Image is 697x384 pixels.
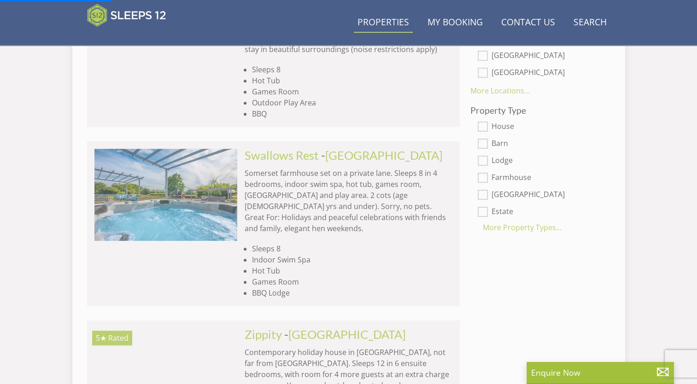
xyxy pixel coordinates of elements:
[492,139,603,149] label: Barn
[354,12,413,33] a: Properties
[498,12,559,33] a: Contact Us
[245,148,319,162] a: Swallows Rest
[325,148,443,162] a: [GEOGRAPHIC_DATA]
[531,367,669,378] p: Enquire Now
[252,75,452,86] li: Hot Tub
[470,222,603,233] div: More Property Types...
[284,327,406,341] span: -
[252,254,452,265] li: Indoor Swim Spa
[288,327,406,341] a: [GEOGRAPHIC_DATA]
[492,68,603,78] label: [GEOGRAPHIC_DATA]
[252,287,452,298] li: BBQ Lodge
[252,265,452,276] li: Hot Tub
[252,276,452,287] li: Games Room
[252,86,452,97] li: Games Room
[424,12,486,33] a: My Booking
[470,86,530,96] a: More Locations...
[245,168,452,234] p: Somerset farmhouse set on a private lane. Sleeps 8 in 4 bedrooms, indoor swim spa, hot tub, games...
[492,51,603,61] label: [GEOGRAPHIC_DATA]
[470,105,603,115] h3: Property Type
[252,108,452,119] li: BBQ
[96,333,106,343] span: Zippity has a 5 star rating under the Quality in Tourism Scheme
[492,190,603,200] label: [GEOGRAPHIC_DATA]
[492,156,603,166] label: Lodge
[82,32,179,40] iframe: Customer reviews powered by Trustpilot
[321,148,443,162] span: -
[245,327,282,341] a: Zippity
[570,12,610,33] a: Search
[108,333,129,343] span: Rated
[492,122,603,132] label: House
[252,243,452,254] li: Sleeps 8
[492,173,603,183] label: Farmhouse
[492,207,603,217] label: Estate
[252,64,452,75] li: Sleeps 8
[252,97,452,108] li: Outdoor Play Area
[87,4,166,27] img: Sleeps 12
[94,149,237,241] img: frog-street-large-group-accommodation-somerset-sleeps14.original.jpg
